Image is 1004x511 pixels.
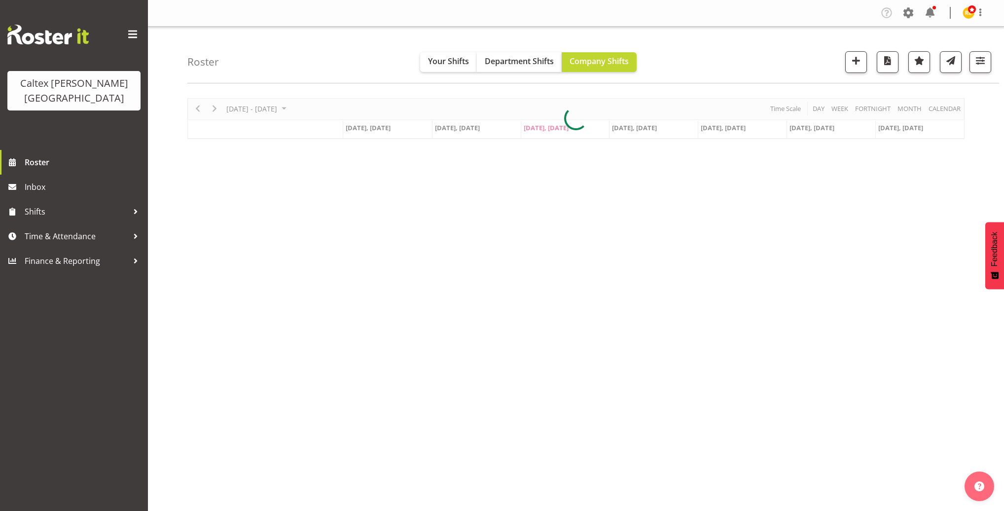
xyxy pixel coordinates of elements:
span: Company Shifts [570,56,629,67]
span: Finance & Reporting [25,254,128,268]
button: Send a list of all shifts for the selected filtered period to all rostered employees. [940,51,962,73]
span: Department Shifts [485,56,554,67]
span: Inbox [25,180,143,194]
span: Time & Attendance [25,229,128,244]
span: Feedback [990,232,999,266]
button: Download a PDF of the roster according to the set date range. [877,51,898,73]
h4: Roster [187,56,219,68]
div: Caltex [PERSON_NAME][GEOGRAPHIC_DATA] [17,76,131,106]
img: reece-lewis10949.jpg [963,7,974,19]
button: Highlight an important date within the roster. [908,51,930,73]
img: Rosterit website logo [7,25,89,44]
span: Your Shifts [428,56,469,67]
button: Department Shifts [477,52,562,72]
button: Add a new shift [845,51,867,73]
button: Filter Shifts [969,51,991,73]
button: Feedback - Show survey [985,222,1004,289]
button: Your Shifts [420,52,477,72]
span: Shifts [25,204,128,219]
img: help-xxl-2.png [974,481,984,491]
button: Company Shifts [562,52,637,72]
span: Roster [25,155,143,170]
